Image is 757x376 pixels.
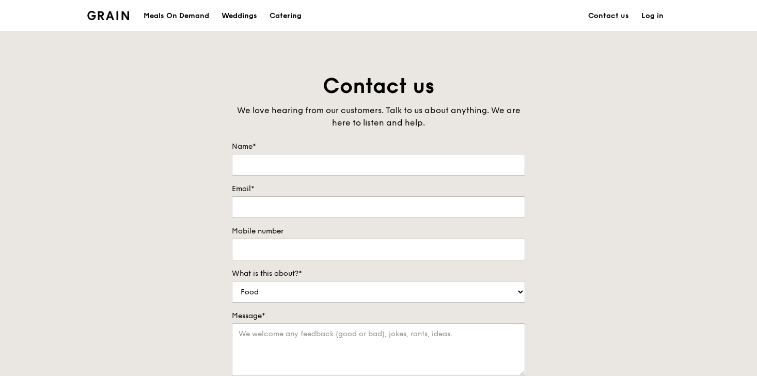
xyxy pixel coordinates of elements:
label: Name* [232,142,525,152]
label: Mobile number [232,226,525,237]
h1: Contact us [232,72,525,100]
div: Weddings [222,1,257,32]
a: Catering [263,1,308,32]
a: Weddings [215,1,263,32]
div: We love hearing from our customers. Talk to us about anything. We are here to listen and help. [232,104,525,129]
label: Message* [232,311,525,321]
label: What is this about?* [232,269,525,279]
a: Contact us [582,1,635,32]
div: Catering [270,1,302,32]
a: Log in [635,1,670,32]
img: Grain [87,11,129,20]
label: Email* [232,184,525,194]
div: Meals On Demand [144,1,209,32]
